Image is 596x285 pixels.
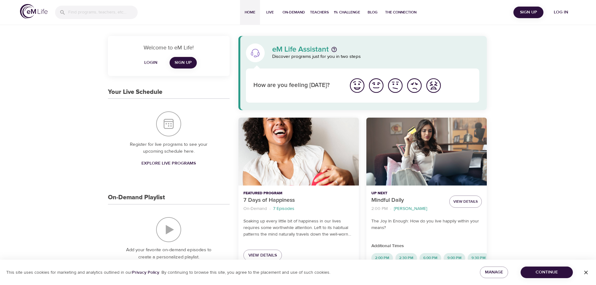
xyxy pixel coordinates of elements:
span: Login [143,59,158,67]
span: View Details [453,198,478,205]
span: Blog [365,9,380,16]
p: Register for live programs to see your upcoming schedule here. [120,141,217,155]
img: Your Live Schedule [156,111,181,136]
p: [PERSON_NAME] [394,206,427,212]
h3: On-Demand Playlist [108,194,165,201]
a: Sign Up [170,57,197,69]
div: 9:00 PM [444,253,465,263]
span: View Details [248,252,277,259]
span: Live [262,9,278,16]
button: I'm feeling ok [386,76,405,95]
img: ok [387,77,404,94]
button: Manage [480,267,508,278]
span: 9:00 PM [444,255,465,261]
h3: Your Live Schedule [108,89,162,96]
span: 6:00 PM [420,255,441,261]
img: eM Life Assistant [250,48,260,58]
p: 7 Episodes [273,206,294,212]
span: On-Demand [283,9,305,16]
span: Sign Up [175,59,192,67]
p: 2:00 PM [371,206,388,212]
img: bad [406,77,423,94]
p: Up Next [371,191,444,196]
button: Log in [546,7,576,18]
div: 6:00 PM [420,253,441,263]
span: Continue [526,268,568,276]
button: I'm feeling worst [424,76,443,95]
p: Discover programs just for you in two steps [272,53,480,60]
button: I'm feeling good [367,76,386,95]
span: Explore Live Programs [141,160,196,167]
a: View Details [243,250,282,261]
p: Mindful Daily [371,196,444,205]
span: Home [242,9,257,16]
div: 2:00 PM [371,253,393,263]
button: 7 Days of Happiness [238,118,359,186]
p: Add your favorite on-demand episodes to create a personalized playlist. [120,247,217,261]
button: View Details [449,196,482,208]
button: Continue [521,267,573,278]
p: eM Life Assistant [272,46,329,53]
p: Additional Times [371,243,482,249]
input: Find programs, teachers, etc... [68,6,138,19]
span: Log in [548,8,573,16]
a: Privacy Policy [132,270,159,275]
button: Sign Up [513,7,543,18]
img: logo [20,4,48,19]
p: 7 Days of Happiness [243,196,354,205]
span: 2:00 PM [371,255,393,261]
p: On-Demand [243,206,267,212]
span: 9:30 PM [468,255,489,261]
button: I'm feeling great [348,76,367,95]
span: The Connection [385,9,416,16]
button: Mindful Daily [366,118,487,186]
a: Explore Live Programs [139,158,198,169]
nav: breadcrumb [243,205,354,213]
p: The Joy In Enough: How do you live happily within your means? [371,218,482,231]
span: Sign Up [516,8,541,16]
span: 1% Challenge [334,9,360,16]
li: · [269,205,271,213]
p: Welcome to eM Life! [115,43,222,52]
div: 2:30 PM [395,253,417,263]
img: worst [425,77,442,94]
span: 2:30 PM [395,255,417,261]
button: Login [141,57,161,69]
span: Teachers [310,9,329,16]
p: Soaking up every little bit of happiness in our lives requires some worthwhile attention. Left to... [243,218,354,238]
li: · [390,205,391,213]
nav: breadcrumb [371,205,444,213]
img: On-Demand Playlist [156,217,181,242]
div: 9:30 PM [468,253,489,263]
img: great [349,77,366,94]
p: How are you feeling [DATE]? [253,81,340,90]
button: I'm feeling bad [405,76,424,95]
p: Featured Program [243,191,354,196]
span: Manage [485,268,503,276]
img: good [368,77,385,94]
